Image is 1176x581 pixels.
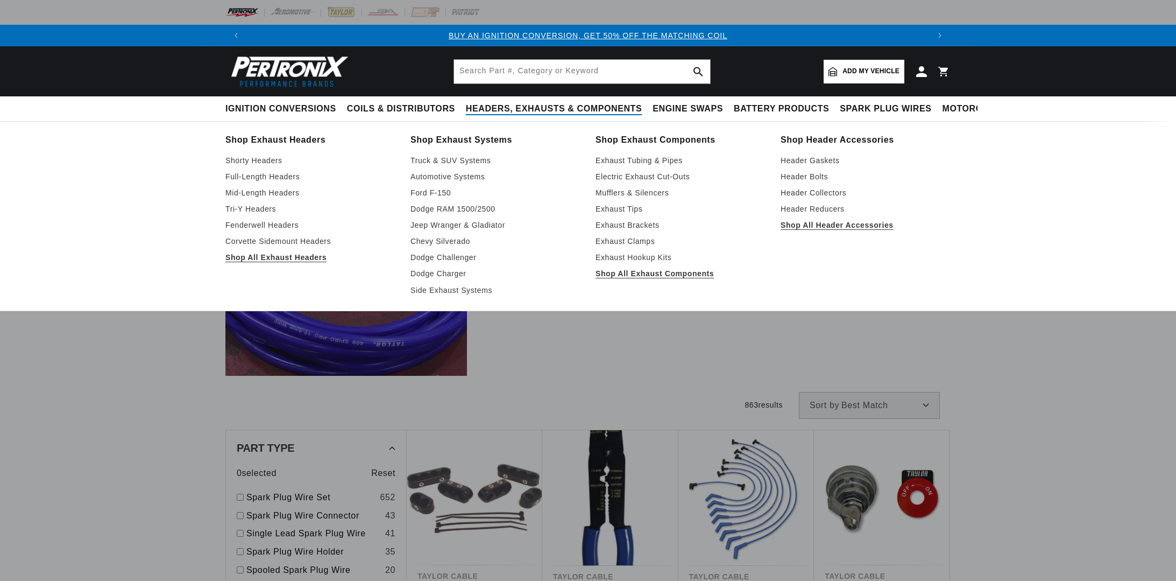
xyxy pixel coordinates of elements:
[410,202,580,215] a: Dodge RAM 1500/2500
[799,392,940,419] select: Sort by
[246,491,376,505] a: Spark Plug Wire Set
[246,545,381,559] a: Spark Plug Wire Holder
[225,170,395,183] a: Full-Length Headers
[225,25,247,46] button: Translation missing: en.sections.announcements.previous_announcement
[596,170,766,183] a: Electric Exhaust Cut-Outs
[745,401,783,409] span: 863 results
[237,443,294,453] span: Part Type
[410,170,580,183] a: Automotive Systems
[734,103,829,115] span: Battery Products
[385,563,395,577] div: 20
[247,30,929,41] div: 1 of 3
[225,251,395,264] a: Shop All Exhaust Headers
[647,96,728,122] summary: Engine Swaps
[342,96,461,122] summary: Coils & Distributors
[225,235,395,248] a: Corvette Sidemount Headers
[410,154,580,167] a: Truck & SUV Systems
[247,30,929,41] div: Announcement
[410,251,580,264] a: Dodge Challenger
[225,132,395,148] a: Shop Exhaust Headers
[225,103,336,115] span: Ignition Conversions
[225,186,395,199] a: Mid-Length Headers
[225,53,349,90] img: Pertronix
[596,154,766,167] a: Exhaust Tubing & Pipes
[410,235,580,248] a: Chevy Silverado
[225,219,395,232] a: Fenderwell Headers
[246,509,381,523] a: Spark Plug Wire Connector
[385,545,395,559] div: 35
[596,132,766,148] a: Shop Exhaust Components
[347,103,455,115] span: Coils & Distributors
[410,284,580,297] a: Side Exhaust Systems
[834,96,937,122] summary: Spark Plug Wires
[199,25,977,46] slideshow-component: Translation missing: en.sections.announcements.announcement_bar
[225,202,395,215] a: Tri-Y Headers
[596,186,766,199] a: Mufflers & Silencers
[380,491,395,505] div: 652
[824,60,904,83] a: Add my vehicle
[781,170,951,183] a: Header Bolts
[781,186,951,199] a: Header Collectors
[596,219,766,232] a: Exhaust Brackets
[596,251,766,264] a: Exhaust Hookup Kits
[840,103,931,115] span: Spark Plug Wires
[686,60,710,83] button: search button
[810,401,839,410] span: Sort by
[371,466,395,480] span: Reset
[943,103,1007,115] span: Motorcycle
[929,25,951,46] button: Translation missing: en.sections.announcements.next_announcement
[237,466,277,480] span: 0 selected
[596,202,766,215] a: Exhaust Tips
[466,103,642,115] span: Headers, Exhausts & Components
[461,96,647,122] summary: Headers, Exhausts & Components
[410,267,580,280] a: Dodge Charger
[728,96,834,122] summary: Battery Products
[781,202,951,215] a: Header Reducers
[225,154,395,167] a: Shorty Headers
[937,96,1012,122] summary: Motorcycle
[246,563,381,577] a: Spooled Spark Plug Wire
[781,154,951,167] a: Header Gaskets
[596,267,766,280] a: Shop All Exhaust Components
[225,96,342,122] summary: Ignition Conversions
[781,132,951,148] a: Shop Header Accessories
[781,219,951,232] a: Shop All Header Accessories
[410,132,580,148] a: Shop Exhaust Systems
[410,219,580,232] a: Jeep Wranger & Gladiator
[246,527,381,541] a: Single Lead Spark Plug Wire
[385,527,395,541] div: 41
[454,60,710,83] input: Search Part #, Category or Keyword
[385,509,395,523] div: 43
[410,186,580,199] a: Ford F-150
[842,66,899,76] span: Add my vehicle
[596,235,766,248] a: Exhaust Clamps
[449,31,727,40] a: BUY AN IGNITION CONVERSION, GET 50% OFF THE MATCHING COIL
[653,103,723,115] span: Engine Swaps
